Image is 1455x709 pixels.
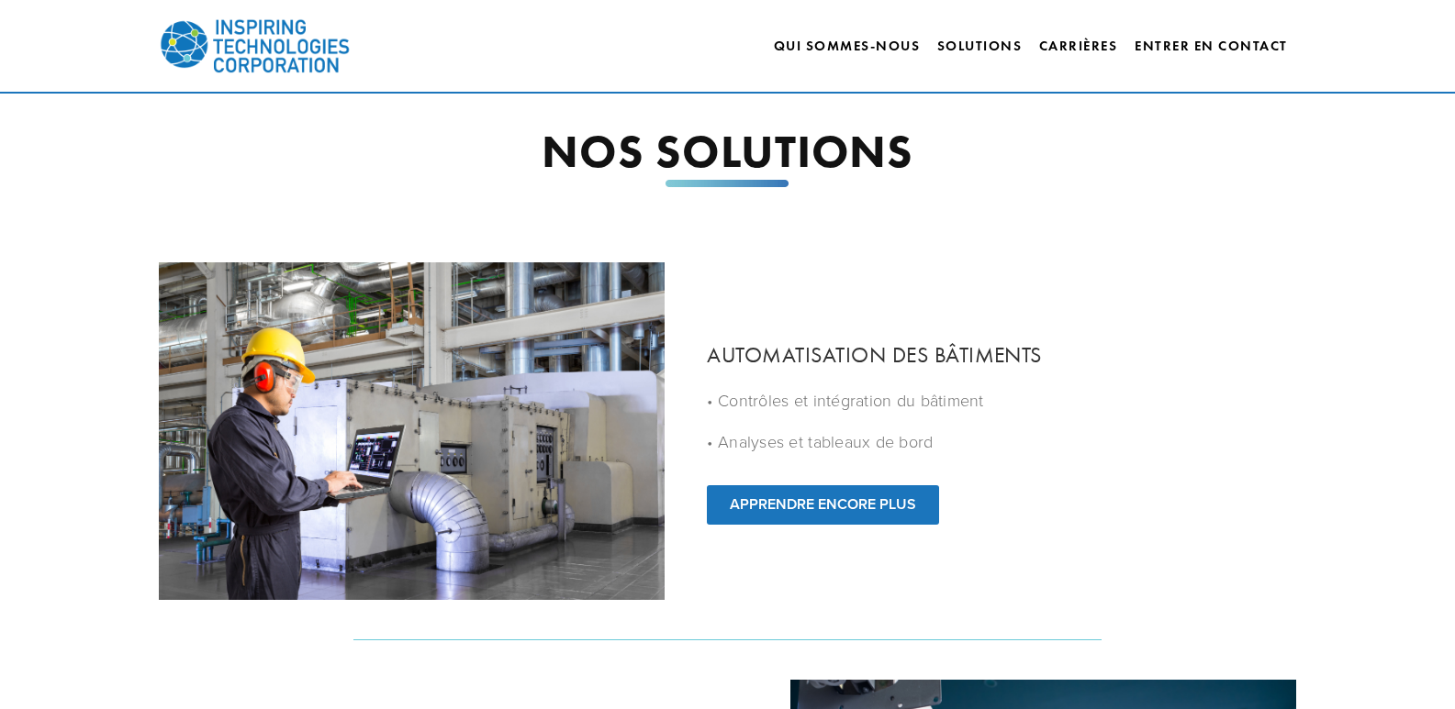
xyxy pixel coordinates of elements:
font: • Contrôles et intégration du bâtiment [707,389,983,411]
font: Entrer en contact [1135,38,1288,54]
font: NOS SOLUTIONS [542,123,913,179]
a: Entrer en contact [1135,29,1288,61]
a: Qui sommes-nous [774,29,921,61]
font: Qui sommes-nous [774,38,921,54]
font: AUTOMATISATION DES BÂTIMENTS [707,342,1041,368]
img: Inspiring Technologies Corp – Une entreprise de technologies du bâtiment [159,5,352,87]
font: Carrières [1039,38,1118,54]
font: APPRENDRE ENCORE PLUS [730,493,916,515]
a: APPRENDRE ENCORE PLUS [707,485,939,524]
a: Carrières [1039,29,1118,61]
font: • Analyses et tableaux de bord [707,430,933,452]
a: Solutions [937,38,1023,54]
